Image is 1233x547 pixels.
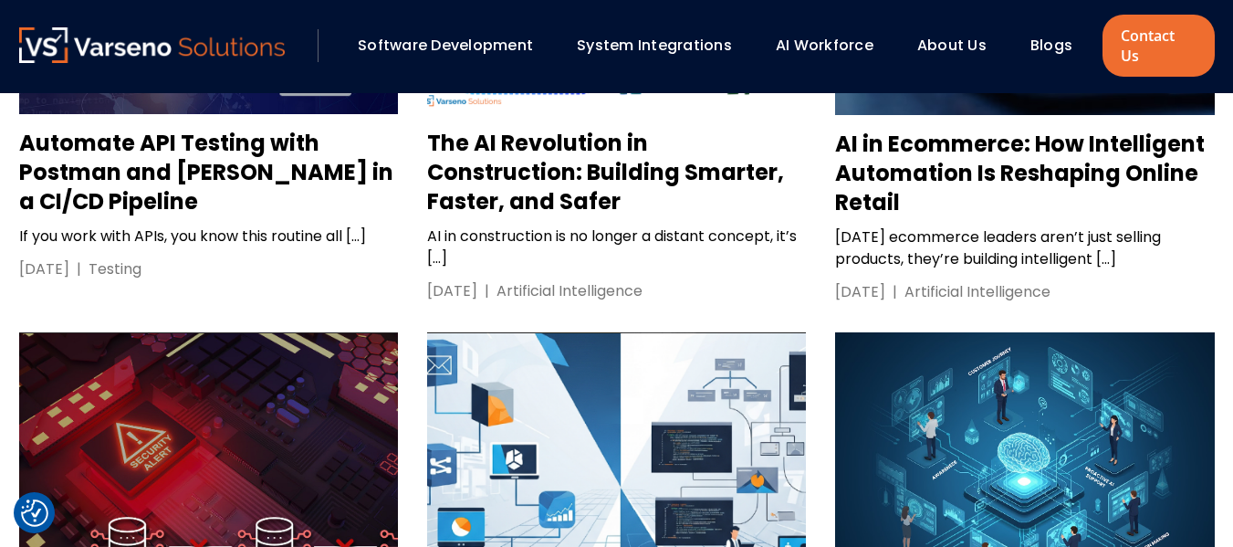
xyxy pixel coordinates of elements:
[835,281,885,303] div: [DATE]
[835,226,1214,270] p: [DATE] ecommerce leaders aren’t just selling products, they’re building intelligent […]
[19,258,69,280] div: [DATE]
[21,500,48,527] button: Cookie Settings
[427,226,806,269] p: AI in construction is no longer a distant concept, it’s […]
[904,281,1050,303] div: Artificial Intelligence
[19,27,286,63] img: Varseno Solutions – Product Engineering & IT Services
[19,27,286,64] a: Varseno Solutions – Product Engineering & IT Services
[427,129,806,216] h3: The AI Revolution in Construction: Building Smarter, Faster, and Safer
[19,129,398,216] h3: Automate API Testing with Postman and [PERSON_NAME] in a CI/CD Pipeline
[767,30,899,61] div: AI Workforce
[577,35,732,56] a: System Integrations
[568,30,758,61] div: System Integrations
[427,280,477,302] div: [DATE]
[477,280,496,302] div: |
[358,35,533,56] a: Software Development
[19,226,398,247] p: If you work with APIs, you know this routine all […]
[349,30,559,61] div: Software Development
[776,35,873,56] a: AI Workforce
[908,30,1012,61] div: About Us
[1102,15,1214,77] a: Contact Us
[885,281,904,303] div: |
[89,258,141,280] div: Testing
[1021,30,1098,61] div: Blogs
[835,130,1214,217] h3: AI in Ecommerce: How Intelligent Automation Is Reshaping Online Retail
[496,280,643,302] div: Artificial Intelligence
[1030,35,1072,56] a: Blogs
[917,35,987,56] a: About Us
[69,258,89,280] div: |
[21,500,48,527] img: Revisit consent button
